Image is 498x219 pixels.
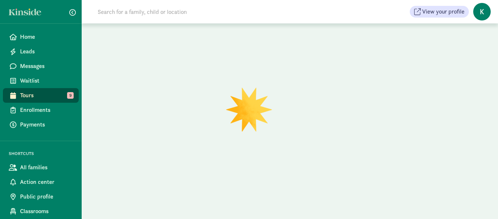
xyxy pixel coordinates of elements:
span: Home [20,33,73,41]
span: 9 [67,92,74,99]
a: Classrooms [3,204,79,219]
a: Enrollments [3,103,79,117]
span: Payments [20,120,73,129]
input: Search for a family, child or location [93,4,298,19]
span: Messages [20,62,73,71]
span: All families [20,163,73,172]
span: Waitlist [20,76,73,85]
a: Home [3,30,79,44]
span: Classrooms [20,207,73,216]
a: Payments [3,117,79,132]
a: All families [3,160,79,175]
a: Action center [3,175,79,189]
span: Action center [20,178,73,186]
span: View your profile [422,7,464,16]
a: Messages [3,59,79,73]
a: Leads [3,44,79,59]
span: Public profile [20,192,73,201]
span: Tours [20,91,73,100]
a: Tours 9 [3,88,79,103]
span: Enrollments [20,106,73,114]
button: View your profile [410,6,469,18]
a: Public profile [3,189,79,204]
span: Leads [20,47,73,56]
a: Waitlist [3,73,79,88]
span: K [473,3,491,20]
